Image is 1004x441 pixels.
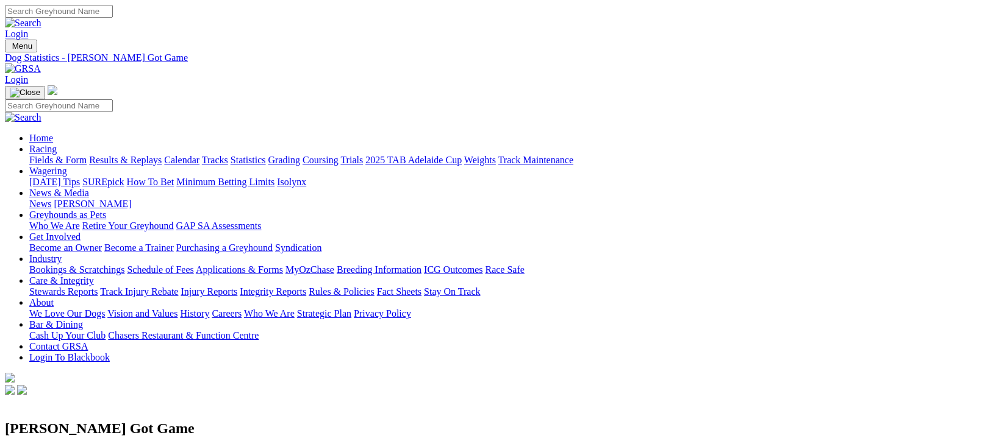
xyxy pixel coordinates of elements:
a: Stewards Reports [29,286,98,297]
img: logo-grsa-white.png [5,373,15,383]
a: Dog Statistics - [PERSON_NAME] Got Game [5,52,999,63]
a: Who We Are [244,308,295,319]
a: Bookings & Scratchings [29,264,124,275]
a: Login To Blackbook [29,352,110,362]
div: Wagering [29,177,999,188]
a: Stay On Track [424,286,480,297]
a: Careers [212,308,242,319]
a: Wagering [29,166,67,176]
input: Search [5,5,113,18]
a: We Love Our Dogs [29,308,105,319]
button: Toggle navigation [5,86,45,99]
div: News & Media [29,199,999,210]
a: Integrity Reports [240,286,306,297]
a: Login [5,29,28,39]
a: Results & Replays [89,155,162,165]
a: Chasers Restaurant & Function Centre [108,330,259,340]
a: Retire Your Greyhound [82,220,174,231]
input: Search [5,99,113,112]
a: Bar & Dining [29,319,83,330]
div: Get Involved [29,242,999,253]
a: Weights [464,155,496,165]
a: Breeding Information [337,264,421,275]
div: Care & Integrity [29,286,999,297]
a: Injury Reports [181,286,237,297]
a: Syndication [275,242,321,253]
div: Greyhounds as Pets [29,220,999,231]
a: Coursing [303,155,339,165]
a: News & Media [29,188,89,198]
a: 2025 TAB Adelaide Cup [365,155,462,165]
a: History [180,308,209,319]
a: Track Maintenance [498,155,573,165]
a: MyOzChase [285,264,334,275]
img: Search [5,112,41,123]
a: GAP SA Assessments [176,220,262,231]
div: Racing [29,155,999,166]
span: Menu [12,41,32,51]
a: Schedule of Fees [127,264,193,275]
a: Industry [29,253,62,264]
img: facebook.svg [5,385,15,395]
a: How To Bet [127,177,174,187]
a: Racing [29,144,57,154]
a: Isolynx [277,177,306,187]
a: Cash Up Your Club [29,330,106,340]
a: Rules & Policies [309,286,375,297]
img: Close [10,88,40,97]
img: twitter.svg [17,385,27,395]
button: Toggle navigation [5,40,37,52]
a: Vision and Values [107,308,177,319]
img: logo-grsa-white.png [48,85,57,95]
div: About [29,308,999,319]
a: Trials [340,155,363,165]
a: Who We Are [29,220,80,231]
a: News [29,199,51,209]
a: Applications & Forms [196,264,283,275]
div: Industry [29,264,999,275]
a: About [29,297,54,308]
a: Race Safe [485,264,524,275]
a: Strategic Plan [297,308,351,319]
a: Become a Trainer [104,242,174,253]
a: [PERSON_NAME] [54,199,131,209]
a: Fact Sheets [377,286,421,297]
a: Privacy Policy [354,308,411,319]
a: Become an Owner [29,242,102,253]
a: [DATE] Tips [29,177,80,187]
a: Statistics [231,155,266,165]
img: Search [5,18,41,29]
a: Greyhounds as Pets [29,210,106,220]
a: Home [29,133,53,143]
a: Calendar [164,155,199,165]
a: Purchasing a Greyhound [176,242,273,253]
a: SUREpick [82,177,124,187]
a: Get Involved [29,231,81,242]
a: Fields & Form [29,155,87,165]
a: Tracks [202,155,228,165]
h2: [PERSON_NAME] Got Game [5,420,999,437]
a: Contact GRSA [29,341,88,351]
a: Track Injury Rebate [100,286,178,297]
a: Care & Integrity [29,275,94,286]
div: Bar & Dining [29,330,999,341]
img: GRSA [5,63,41,74]
a: Minimum Betting Limits [176,177,274,187]
a: ICG Outcomes [424,264,482,275]
a: Grading [268,155,300,165]
a: Login [5,74,28,85]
